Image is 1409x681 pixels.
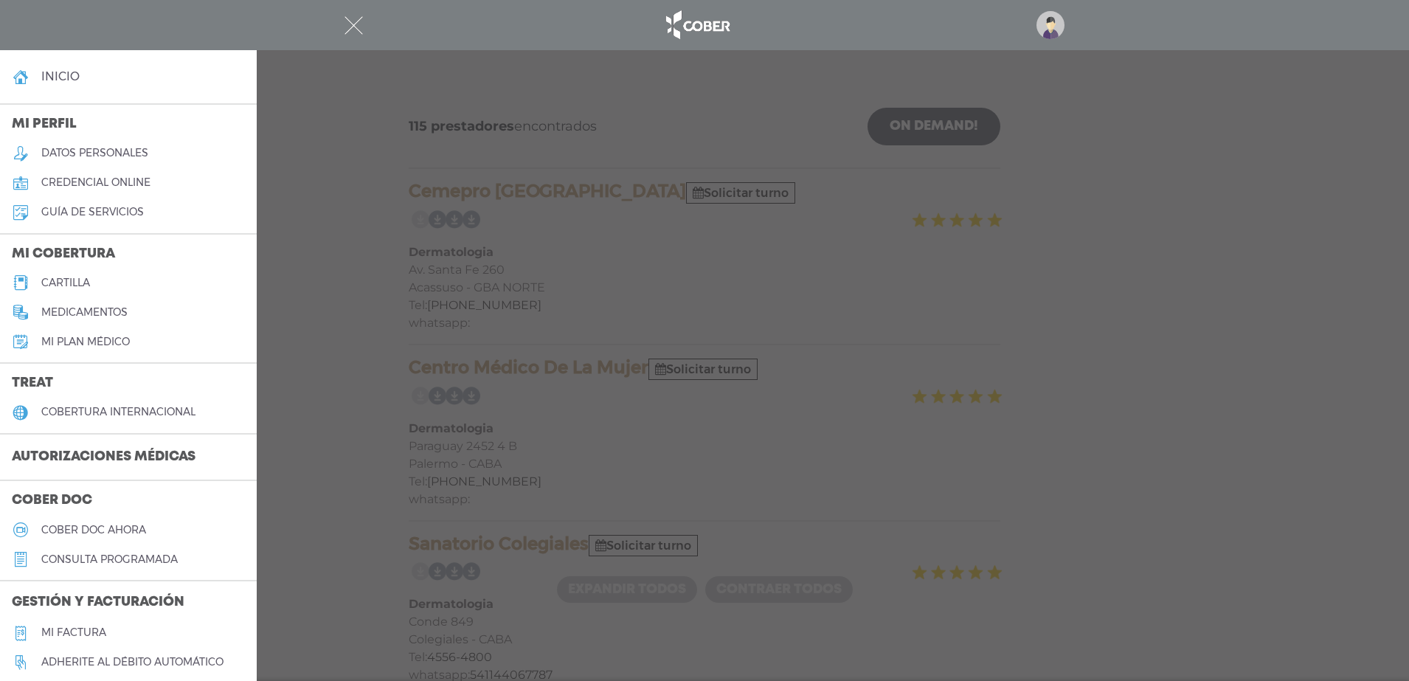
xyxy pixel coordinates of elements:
[41,306,128,319] h5: medicamentos
[658,7,735,43] img: logo_cober_home-white.png
[41,656,224,668] h5: Adherite al débito automático
[41,277,90,289] h5: cartilla
[41,147,148,159] h5: datos personales
[41,406,195,418] h5: cobertura internacional
[41,336,130,348] h5: Mi plan médico
[345,16,363,35] img: Cober_menu-close-white.svg
[1036,11,1064,39] img: profile-placeholder.svg
[41,176,150,189] h5: credencial online
[41,69,80,83] h4: inicio
[41,626,106,639] h5: Mi factura
[41,206,144,218] h5: guía de servicios
[41,553,178,566] h5: consulta programada
[41,524,146,536] h5: Cober doc ahora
